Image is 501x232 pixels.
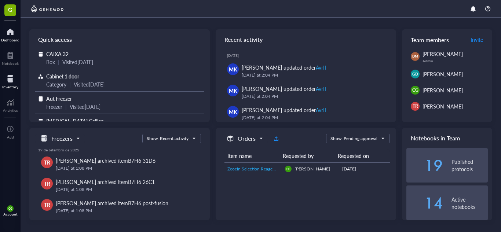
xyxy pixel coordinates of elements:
div: Team members [402,29,492,50]
div: Quick access [29,29,210,50]
div: Dashboard [1,38,19,42]
div: Show: Pending approval [330,135,377,142]
div: AvrII [316,64,326,71]
div: [DATE] at 1:08 PM [56,186,195,193]
span: CG [412,87,418,93]
a: MK[PERSON_NAME] updated orderAvrII[DATE] at 2:04 PM [222,103,390,124]
div: [PERSON_NAME] archived item [56,199,168,207]
div: [PERSON_NAME] archived item [56,156,156,165]
span: [PERSON_NAME] [423,70,463,78]
div: Notebooks in Team [402,128,492,148]
span: [PERSON_NAME] [423,50,463,58]
span: DM [412,54,418,59]
div: Inventory [2,85,18,89]
span: [PERSON_NAME] [423,86,463,94]
div: 14 [406,197,443,209]
div: Recent activity [216,29,396,50]
div: Show: Recent activity [147,135,189,142]
a: Inventory [2,73,18,89]
div: Category [46,80,66,88]
div: [DATE] [342,166,387,172]
div: Account [3,212,18,216]
span: MK [229,108,237,116]
span: MK [229,65,237,73]
a: MK[PERSON_NAME] updated orderAvrII[DATE] at 2:04 PM [222,82,390,103]
a: Notebook [2,49,19,66]
div: Published protocols [451,158,488,173]
div: AvrII [316,106,326,114]
button: Invite [470,34,483,45]
span: [MEDICAL_DATA] Galileo [46,117,104,125]
h5: Freezers [51,134,73,143]
span: [PERSON_NAME] [295,166,330,172]
span: TR [44,180,50,188]
div: [PERSON_NAME] updated order [242,63,326,71]
span: CAIXA 32 [46,50,69,58]
span: Invite [471,36,483,43]
th: Requested on [335,149,383,163]
div: Visited [DATE] [74,80,105,88]
span: Aut Freezer [46,95,72,102]
div: Active notebooks [451,196,488,210]
span: TR [413,103,418,110]
a: MK[PERSON_NAME] updated orderAvrII[DATE] at 2:04 PM [222,60,390,82]
div: [PERSON_NAME] updated order [242,106,326,114]
span: TR [44,158,50,166]
div: 19 [406,159,443,171]
div: Analytics [3,108,18,113]
div: [PERSON_NAME] updated order [242,85,326,93]
div: B7H6 31D6 [128,157,156,164]
a: Analytics [3,96,18,113]
div: [DATE] at 2:04 PM [242,71,384,79]
h5: Orders [238,134,256,143]
div: Visited [DATE] [70,103,100,111]
div: [DATE] at 1:08 PM [56,165,195,172]
div: | [58,58,59,66]
div: Admin [423,59,488,63]
div: [DATE] at 2:04 PM [242,93,384,100]
span: [PERSON_NAME] [423,103,463,110]
span: G [8,5,12,14]
span: GD [412,71,418,77]
span: TR [44,201,50,209]
a: Dashboard [1,26,19,42]
div: Notebook [2,61,19,66]
div: | [65,103,67,111]
div: [DATE] [227,53,390,58]
span: Cabinet 1 door [46,73,79,80]
div: B7H6 post-fusion [128,199,168,207]
div: B7H6 26C1 [128,178,155,185]
div: | [69,80,71,88]
div: AvrII [316,85,326,92]
th: Item name [224,149,280,163]
span: MK [229,86,237,95]
div: Box [46,58,55,66]
span: CG [8,207,12,210]
a: Zeocin Selection Reagent [227,166,279,172]
div: Freezer [46,103,62,111]
span: CG [286,167,290,170]
div: Visited [DATE] [62,58,93,66]
div: Add [7,135,14,139]
div: [PERSON_NAME] archived item [56,178,155,186]
span: Zeocin Selection Reagent [227,166,277,172]
div: 19 de setembro de 2025 [38,148,201,152]
th: Requested by [280,149,335,163]
img: genemod-logo [29,4,65,13]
